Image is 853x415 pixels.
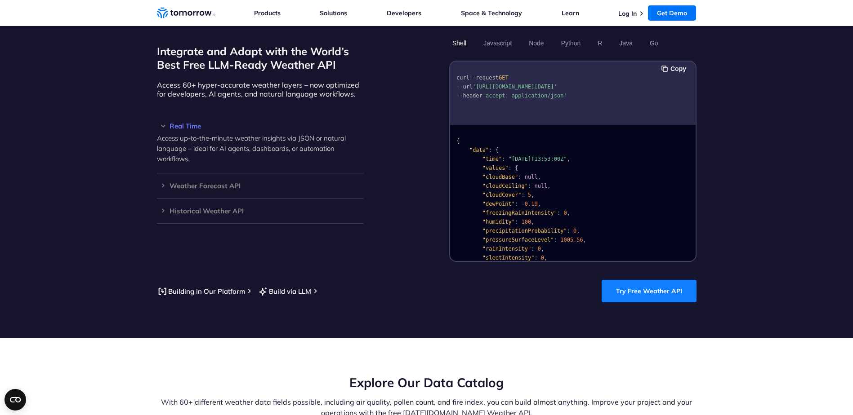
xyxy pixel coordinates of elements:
[537,246,540,252] span: 0
[482,246,531,252] span: "rainIntensity"
[157,286,245,297] a: Building in Our Platform
[508,156,567,162] span: "[DATE]T13:53:00Z"
[531,246,534,252] span: :
[456,84,463,90] span: --
[646,35,661,51] button: Go
[521,192,524,198] span: :
[463,84,473,90] span: url
[469,75,475,81] span: --
[558,35,584,51] button: Python
[531,192,534,198] span: ,
[515,165,518,171] span: {
[498,75,508,81] span: GET
[521,201,524,207] span: -
[661,64,689,74] button: Copy
[560,237,583,243] span: 1005.56
[482,219,514,225] span: "humidity"
[320,9,347,17] a: Solutions
[480,35,515,51] button: Javascript
[456,138,460,144] span: {
[456,93,463,99] span: --
[482,228,567,234] span: "precipitationProbability"
[567,228,570,234] span: :
[449,35,469,51] button: Shell
[482,165,508,171] span: "values"
[482,210,557,216] span: "freezingRainIntensity"
[534,183,547,189] span: null
[502,156,505,162] span: :
[521,219,531,225] span: 100
[534,255,537,261] span: :
[482,174,518,180] span: "cloudBase"
[456,75,469,81] span: curl
[573,228,576,234] span: 0
[540,246,544,252] span: ,
[562,9,579,17] a: Learn
[157,44,364,71] h2: Integrate and Adapt with the World’s Best Free LLM-Ready Weather API
[616,35,636,51] button: Java
[515,219,518,225] span: :
[567,210,570,216] span: ,
[524,174,537,180] span: null
[387,9,421,17] a: Developers
[258,286,311,297] a: Build via LLM
[554,237,557,243] span: :
[463,93,482,99] span: header
[482,201,514,207] span: "dewPoint"
[602,280,697,302] a: Try Free Weather API
[157,207,364,214] h3: Historical Weather API
[594,35,605,51] button: R
[515,201,518,207] span: :
[482,192,521,198] span: "cloudCover"
[254,9,281,17] a: Products
[157,182,364,189] h3: Weather Forecast API
[469,147,488,153] span: "data"
[527,192,531,198] span: 5
[4,389,26,411] button: Open CMP widget
[547,183,550,189] span: ,
[476,75,499,81] span: request
[583,237,586,243] span: ,
[524,201,537,207] span: 0.19
[618,9,637,18] a: Log In
[567,156,570,162] span: ,
[482,93,567,99] span: 'accept: application/json'
[482,237,554,243] span: "pressureSurfaceLevel"
[157,133,364,164] p: Access up-to-the-minute weather insights via JSON or natural language – ideal for AI agents, dash...
[473,84,557,90] span: '[URL][DOMAIN_NAME][DATE]'
[576,228,580,234] span: ,
[531,219,534,225] span: ,
[482,156,501,162] span: "time"
[157,80,364,98] p: Access 60+ hyper-accurate weather layers – now optimized for developers, AI agents, and natural l...
[648,5,696,21] a: Get Demo
[157,123,364,129] h3: Real Time
[157,374,697,391] h2: Explore Our Data Catalog
[495,147,498,153] span: {
[537,174,540,180] span: ,
[461,9,522,17] a: Space & Technology
[482,183,527,189] span: "cloudCeiling"
[563,210,567,216] span: 0
[527,183,531,189] span: :
[518,174,521,180] span: :
[508,165,511,171] span: :
[482,255,534,261] span: "sleetIntensity"
[540,255,544,261] span: 0
[557,210,560,216] span: :
[537,201,540,207] span: ,
[489,147,492,153] span: :
[157,6,215,20] a: Home link
[526,35,547,51] button: Node
[544,255,547,261] span: ,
